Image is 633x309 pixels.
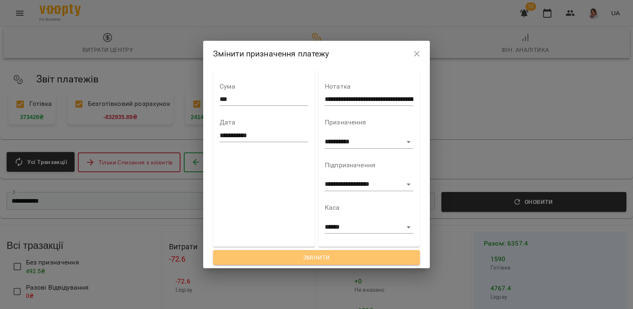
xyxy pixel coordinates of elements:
label: Підпризначення [325,162,413,169]
label: Нотатка [325,83,413,90]
h2: Змінити призначення платежу [213,47,420,60]
label: Каса [325,204,413,211]
label: Призначення [325,119,413,126]
label: Дата [220,119,308,126]
span: Змінити [220,253,414,262]
label: Сума [220,83,308,90]
button: Змінити [213,250,420,265]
